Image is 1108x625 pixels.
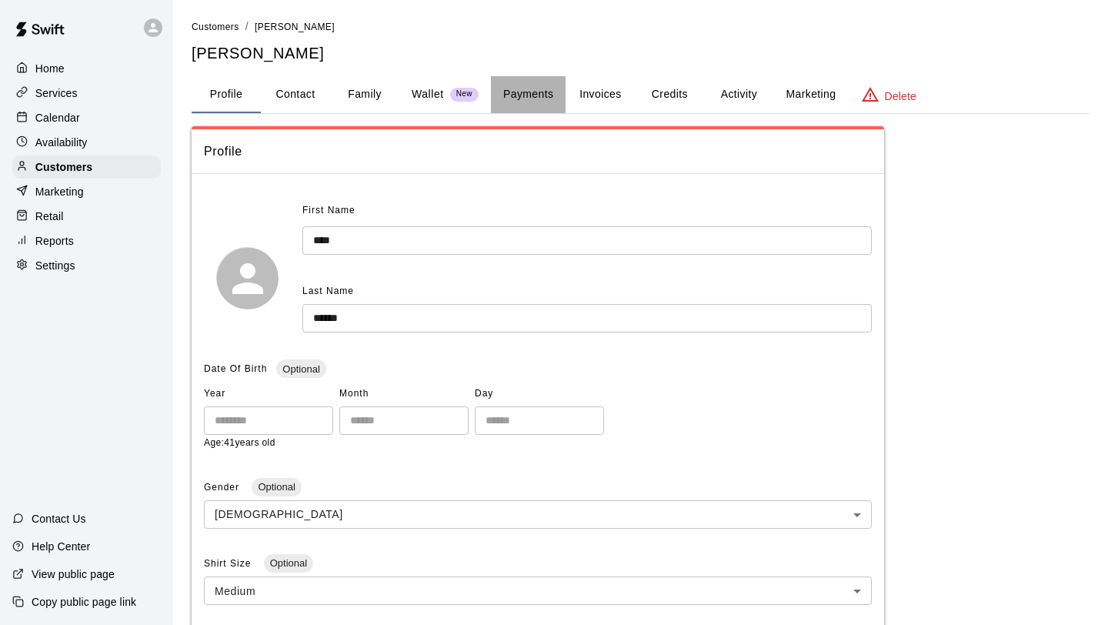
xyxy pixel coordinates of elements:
[204,142,872,162] span: Profile
[192,76,1090,113] div: basic tabs example
[885,89,916,104] p: Delete
[491,76,566,113] button: Payments
[773,76,848,113] button: Marketing
[35,159,92,175] p: Customers
[204,500,872,529] div: [DEMOGRAPHIC_DATA]
[35,233,74,249] p: Reports
[252,481,301,493] span: Optional
[245,18,249,35] li: /
[475,382,604,406] span: Day
[204,437,275,448] span: Age: 41 years old
[35,110,80,125] p: Calendar
[12,205,161,228] a: Retail
[32,594,136,610] p: Copy public page link
[204,482,242,493] span: Gender
[12,57,161,80] a: Home
[192,20,239,32] a: Customers
[204,558,255,569] span: Shirt Size
[412,86,444,102] p: Wallet
[35,61,65,76] p: Home
[192,76,261,113] button: Profile
[450,89,479,99] span: New
[32,567,115,582] p: View public page
[12,229,161,252] a: Reports
[566,76,635,113] button: Invoices
[339,382,469,406] span: Month
[12,106,161,129] a: Calendar
[12,155,161,179] a: Customers
[261,76,330,113] button: Contact
[204,382,333,406] span: Year
[12,180,161,203] a: Marketing
[192,43,1090,64] h5: [PERSON_NAME]
[264,557,313,569] span: Optional
[32,511,86,526] p: Contact Us
[302,286,354,296] span: Last Name
[12,254,161,277] a: Settings
[255,22,335,32] span: [PERSON_NAME]
[192,22,239,32] span: Customers
[704,76,773,113] button: Activity
[192,18,1090,35] nav: breadcrumb
[204,363,267,374] span: Date Of Birth
[302,199,355,223] span: First Name
[32,539,90,554] p: Help Center
[35,258,75,273] p: Settings
[12,82,161,105] a: Services
[330,76,399,113] button: Family
[204,577,872,605] div: Medium
[276,363,325,375] span: Optional
[35,209,64,224] p: Retail
[35,85,78,101] p: Services
[12,131,161,154] a: Availability
[635,76,704,113] button: Credits
[35,135,88,150] p: Availability
[35,184,84,199] p: Marketing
